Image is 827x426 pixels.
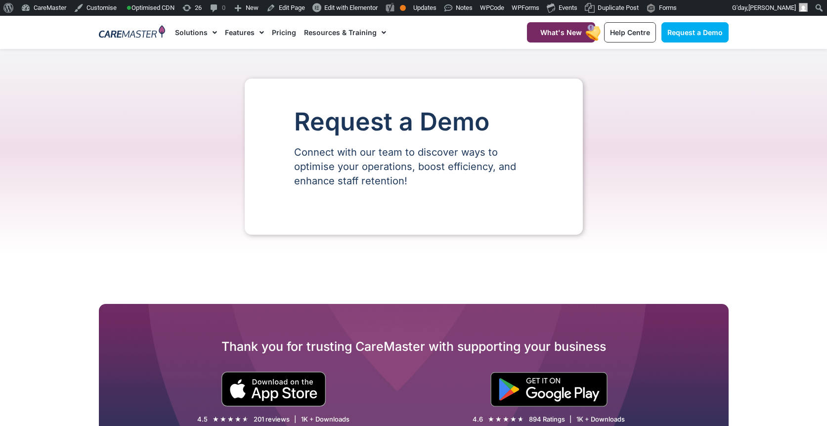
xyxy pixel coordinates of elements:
[242,414,249,425] i: ★
[99,339,729,354] h2: Thank you for trusting CareMaster with supporting your business
[235,414,241,425] i: ★
[175,16,502,49] nav: Menu
[527,22,595,43] a: What's New
[213,414,249,425] div: 4.5/5
[604,22,656,43] a: Help Centre
[495,414,502,425] i: ★
[294,108,533,135] h1: Request a Demo
[221,372,326,407] img: small black download on the apple app store button.
[510,414,517,425] i: ★
[661,22,729,43] a: Request a Demo
[610,28,650,37] span: Help Centre
[175,16,217,49] a: Solutions
[99,25,166,40] img: CareMaster Logo
[488,414,524,425] div: 4.6/5
[540,28,582,37] span: What's New
[272,16,296,49] a: Pricing
[324,4,378,11] span: Edit with Elementor
[488,414,494,425] i: ★
[225,16,264,49] a: Features
[490,372,608,407] img: "Get is on" Black Google play button.
[197,415,208,424] div: 4.5
[294,145,533,188] p: Connect with our team to discover ways to optimise your operations, boost efficiency, and enhance...
[254,415,349,424] div: 201 reviews | 1K + Downloads
[518,414,524,425] i: ★
[220,414,226,425] i: ★
[667,28,723,37] span: Request a Demo
[304,16,386,49] a: Resources & Training
[529,415,625,424] div: 894 Ratings | 1K + Downloads
[473,415,483,424] div: 4.6
[213,414,219,425] i: ★
[503,414,509,425] i: ★
[227,414,234,425] i: ★
[400,5,406,11] div: OK
[748,4,796,11] span: [PERSON_NAME]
